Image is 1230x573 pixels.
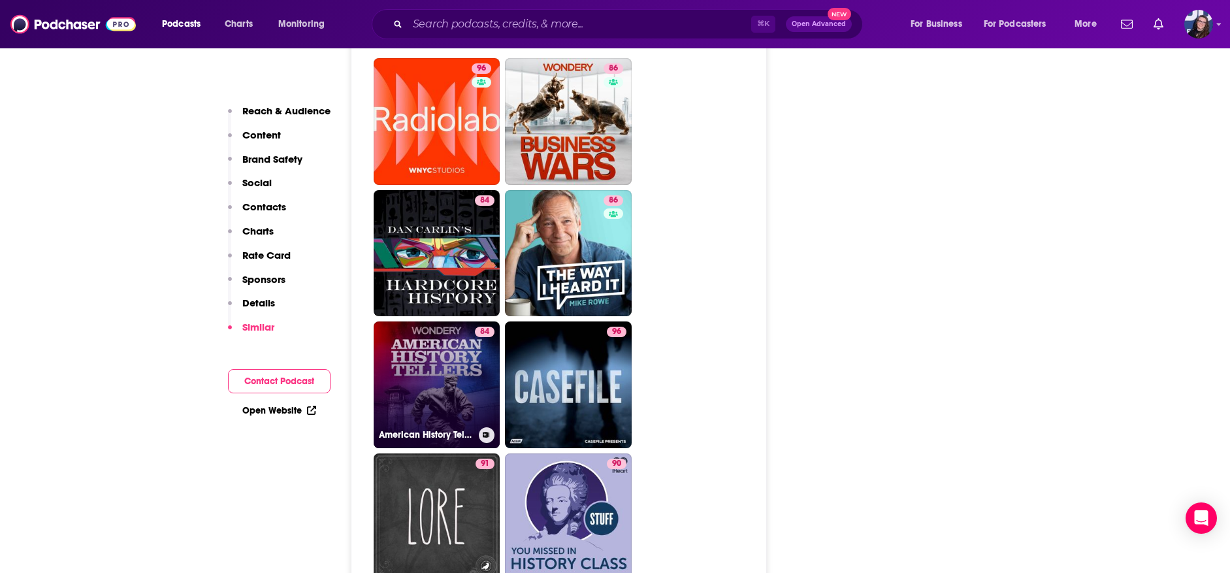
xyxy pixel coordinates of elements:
[228,297,275,321] button: Details
[216,14,261,35] a: Charts
[242,225,274,237] p: Charts
[228,369,331,393] button: Contact Podcast
[975,14,1065,35] button: open menu
[228,105,331,129] button: Reach & Audience
[225,15,253,33] span: Charts
[228,249,291,273] button: Rate Card
[612,457,621,470] span: 90
[1148,13,1169,35] a: Show notifications dropdown
[1184,10,1213,39] span: Logged in as CallieDaruk
[242,105,331,117] p: Reach & Audience
[242,153,302,165] p: Brand Safety
[374,190,500,317] a: 84
[609,62,618,75] span: 86
[10,12,136,37] img: Podchaser - Follow, Share and Rate Podcasts
[228,201,286,225] button: Contacts
[604,195,623,206] a: 86
[242,321,274,333] p: Similar
[609,194,618,207] span: 86
[901,14,979,35] button: open menu
[242,297,275,309] p: Details
[476,459,494,469] a: 91
[505,58,632,185] a: 86
[472,63,491,74] a: 96
[786,16,852,32] button: Open AdvancedNew
[374,58,500,185] a: 96
[480,194,489,207] span: 84
[242,176,272,189] p: Social
[374,321,500,448] a: 84American History Tellers
[228,321,274,345] button: Similar
[911,15,962,33] span: For Business
[228,273,285,297] button: Sponsors
[242,405,316,416] a: Open Website
[475,195,494,206] a: 84
[475,327,494,337] a: 84
[612,325,621,338] span: 96
[162,15,201,33] span: Podcasts
[153,14,218,35] button: open menu
[480,325,489,338] span: 84
[505,190,632,317] a: 86
[751,16,775,33] span: ⌘ K
[1075,15,1097,33] span: More
[792,21,846,27] span: Open Advanced
[228,176,272,201] button: Social
[1116,13,1138,35] a: Show notifications dropdown
[384,9,875,39] div: Search podcasts, credits, & more...
[481,457,489,470] span: 91
[828,8,851,20] span: New
[242,129,281,141] p: Content
[1184,10,1213,39] button: Show profile menu
[228,153,302,177] button: Brand Safety
[984,15,1046,33] span: For Podcasters
[228,129,281,153] button: Content
[604,63,623,74] a: 86
[505,321,632,448] a: 96
[477,62,486,75] span: 96
[228,225,274,249] button: Charts
[242,201,286,213] p: Contacts
[1186,502,1217,534] div: Open Intercom Messenger
[242,273,285,286] p: Sponsors
[607,327,626,337] a: 96
[1184,10,1213,39] img: User Profile
[607,459,626,469] a: 90
[269,14,342,35] button: open menu
[379,429,474,440] h3: American History Tellers
[242,249,291,261] p: Rate Card
[408,14,751,35] input: Search podcasts, credits, & more...
[278,15,325,33] span: Monitoring
[1065,14,1113,35] button: open menu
